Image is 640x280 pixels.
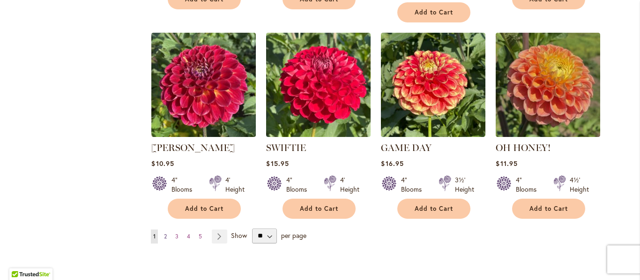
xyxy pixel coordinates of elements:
[164,233,167,240] span: 2
[266,142,306,153] a: SWIFTIE
[570,175,589,194] div: 4½' Height
[266,159,289,168] span: $15.95
[496,142,551,153] a: OH HONEY!
[415,205,453,213] span: Add to Cart
[199,233,202,240] span: 5
[196,230,204,244] a: 5
[151,159,174,168] span: $10.95
[381,33,485,137] img: GAME DAY
[529,205,568,213] span: Add to Cart
[496,159,517,168] span: $11.95
[286,175,313,194] div: 4" Blooms
[151,142,235,153] a: [PERSON_NAME]
[225,175,245,194] div: 4' Height
[151,130,256,139] a: Matty Boo
[175,233,179,240] span: 3
[185,205,223,213] span: Add to Cart
[401,175,427,194] div: 4" Blooms
[168,199,241,219] button: Add to Cart
[7,247,33,273] iframe: Launch Accessibility Center
[171,175,198,194] div: 4" Blooms
[512,199,585,219] button: Add to Cart
[266,33,371,137] img: SWIFTIE
[162,230,169,244] a: 2
[496,33,600,137] img: Oh Honey!
[496,130,600,139] a: Oh Honey!
[300,205,338,213] span: Add to Cart
[185,230,193,244] a: 4
[397,2,470,22] button: Add to Cart
[266,130,371,139] a: SWIFTIE
[231,230,247,239] span: Show
[381,159,403,168] span: $16.95
[381,142,432,153] a: GAME DAY
[153,233,156,240] span: 1
[283,199,356,219] button: Add to Cart
[381,130,485,139] a: GAME DAY
[397,199,470,219] button: Add to Cart
[455,175,474,194] div: 3½' Height
[187,233,190,240] span: 4
[173,230,181,244] a: 3
[281,230,306,239] span: per page
[415,8,453,16] span: Add to Cart
[516,175,542,194] div: 4" Blooms
[340,175,359,194] div: 4' Height
[151,33,256,137] img: Matty Boo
